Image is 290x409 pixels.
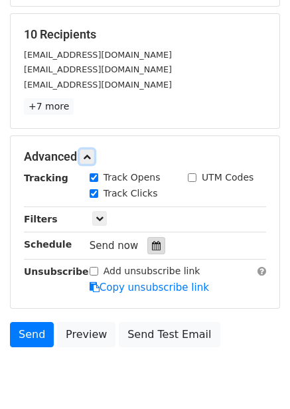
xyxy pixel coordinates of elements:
a: Preview [57,322,115,347]
a: Send [10,322,54,347]
small: [EMAIL_ADDRESS][DOMAIN_NAME] [24,50,172,60]
label: Track Opens [104,171,161,185]
strong: Schedule [24,239,72,250]
a: Copy unsubscribe link [90,282,209,293]
label: Track Clicks [104,187,158,201]
h5: Advanced [24,149,266,164]
small: [EMAIL_ADDRESS][DOMAIN_NAME] [24,80,172,90]
small: [EMAIL_ADDRESS][DOMAIN_NAME] [24,64,172,74]
strong: Tracking [24,173,68,183]
strong: Unsubscribe [24,266,89,277]
iframe: Chat Widget [224,345,290,409]
label: UTM Codes [202,171,254,185]
span: Send now [90,240,139,252]
a: Send Test Email [119,322,220,347]
h5: 10 Recipients [24,27,266,42]
label: Add unsubscribe link [104,264,200,278]
strong: Filters [24,214,58,224]
a: +7 more [24,98,74,115]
